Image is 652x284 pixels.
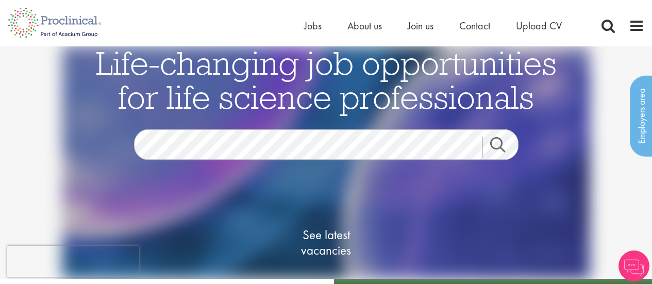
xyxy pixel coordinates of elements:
[347,19,382,32] a: About us
[618,250,649,281] img: Chatbot
[408,19,433,32] a: Join us
[275,227,378,258] span: See latest vacancies
[304,19,322,32] a: Jobs
[62,46,590,279] img: candidate home
[96,42,557,118] span: Life-changing job opportunities for life science professionals
[459,19,490,32] a: Contact
[516,19,562,32] a: Upload CV
[7,246,139,277] iframe: reCAPTCHA
[482,137,526,158] a: Job search submit button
